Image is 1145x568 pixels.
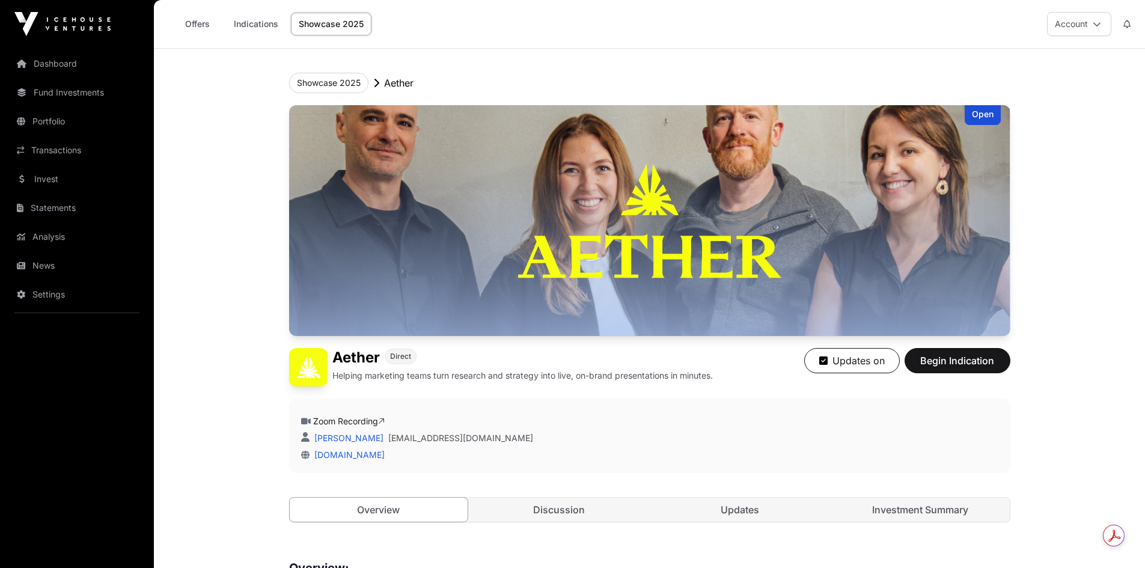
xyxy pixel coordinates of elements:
[390,352,411,361] span: Direct
[10,252,144,279] a: News
[388,432,533,444] a: [EMAIL_ADDRESS][DOMAIN_NAME]
[470,498,649,522] a: Discussion
[289,105,1010,336] img: Aether
[10,281,144,308] a: Settings
[920,353,995,368] span: Begin Indication
[905,348,1010,373] button: Begin Indication
[291,13,371,35] a: Showcase 2025
[313,416,385,426] a: Zoom Recording
[831,498,1010,522] a: Investment Summary
[965,105,1001,125] div: Open
[289,348,328,386] img: Aether
[651,498,829,522] a: Updates
[289,497,469,522] a: Overview
[1047,12,1111,36] button: Account
[226,13,286,35] a: Indications
[289,73,368,93] button: Showcase 2025
[10,137,144,163] a: Transactions
[804,348,900,373] button: Updates on
[10,79,144,106] a: Fund Investments
[312,433,383,443] a: [PERSON_NAME]
[173,13,221,35] a: Offers
[332,370,713,382] p: Helping marketing teams turn research and strategy into live, on-brand presentations in minutes.
[10,166,144,192] a: Invest
[1085,510,1145,568] iframe: Chat Widget
[10,195,144,221] a: Statements
[310,450,385,460] a: [DOMAIN_NAME]
[10,50,144,77] a: Dashboard
[10,224,144,250] a: Analysis
[10,108,144,135] a: Portfolio
[905,360,1010,372] a: Begin Indication
[290,498,1010,522] nav: Tabs
[332,348,380,367] h1: Aether
[384,76,414,90] p: Aether
[14,12,111,36] img: Icehouse Ventures Logo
